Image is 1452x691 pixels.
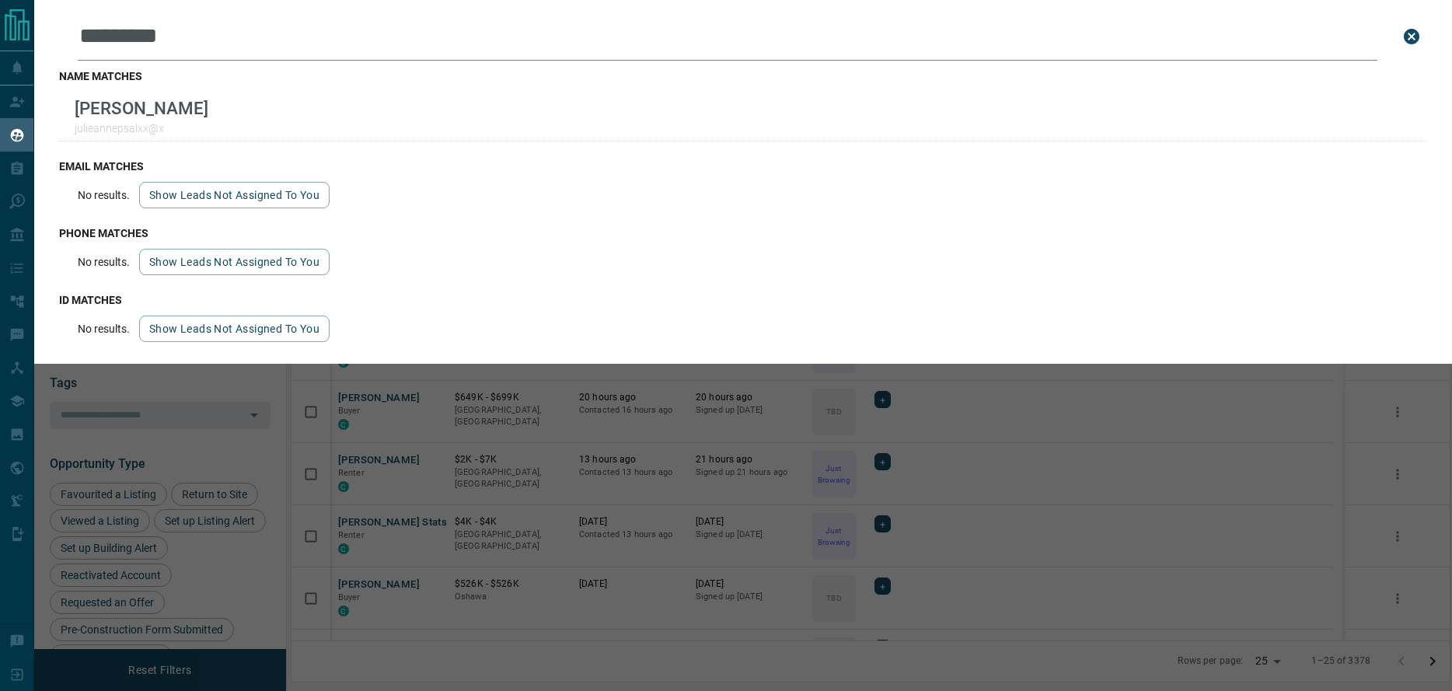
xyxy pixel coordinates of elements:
h3: name matches [59,70,1427,82]
p: [PERSON_NAME] [75,98,208,118]
p: No results. [78,323,130,335]
button: show leads not assigned to you [139,316,330,342]
h3: id matches [59,294,1427,306]
h3: phone matches [59,227,1427,239]
p: julieannepsalxx@x [75,122,208,134]
button: show leads not assigned to you [139,182,330,208]
p: No results. [78,189,130,201]
button: show leads not assigned to you [139,249,330,275]
p: No results. [78,256,130,268]
h3: email matches [59,160,1427,173]
button: close search bar [1396,21,1427,52]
